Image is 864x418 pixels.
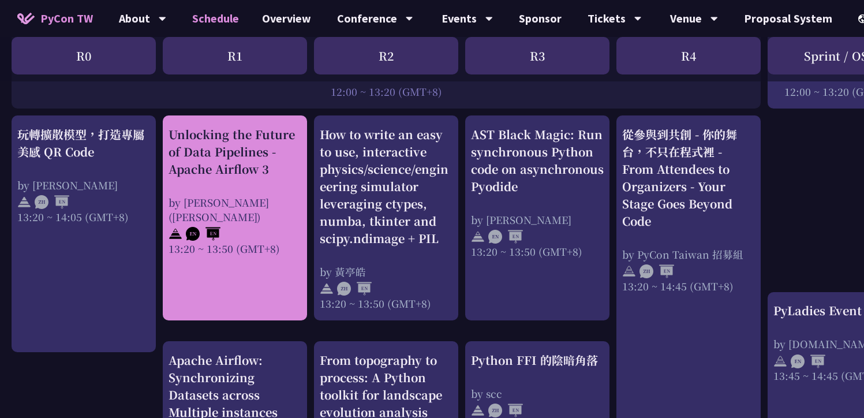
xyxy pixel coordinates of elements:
img: ZHEN.371966e.svg [488,404,523,417]
div: by PyCon Taiwan 招募組 [622,247,755,262]
div: How to write an easy to use, interactive physics/science/engineering simulator leveraging ctypes,... [320,126,452,247]
img: svg+xml;base64,PHN2ZyB4bWxucz0iaHR0cDovL3d3dy53My5vcmcvMjAwMC9zdmciIHdpZHRoPSIyNCIgaGVpZ2h0PSIyNC... [773,354,787,368]
div: R3 [465,37,609,74]
img: Home icon of PyCon TW 2025 [17,13,35,24]
div: by scc [471,386,604,401]
div: 13:20 ~ 13:50 (GMT+8) [169,241,301,256]
div: by 黃亭皓 [320,264,452,279]
div: by [PERSON_NAME] ([PERSON_NAME]) [169,195,301,224]
div: 13:20 ~ 13:50 (GMT+8) [471,244,604,259]
div: by [PERSON_NAME] [471,212,604,227]
div: by [PERSON_NAME] [17,178,150,192]
a: How to write an easy to use, interactive physics/science/engineering simulator leveraging ctypes,... [320,126,452,311]
img: svg+xml;base64,PHN2ZyB4bWxucz0iaHR0cDovL3d3dy53My5vcmcvMjAwMC9zdmciIHdpZHRoPSIyNCIgaGVpZ2h0PSIyNC... [471,404,485,417]
div: AST Black Magic: Run synchronous Python code on asynchronous Pyodide [471,126,604,195]
div: Python FFI 的陰暗角落 [471,352,604,369]
img: ZHEN.371966e.svg [639,264,674,278]
a: PyCon TW [6,4,104,33]
a: Unlocking the Future of Data Pipelines - Apache Airflow 3 by [PERSON_NAME] ([PERSON_NAME]) 13:20 ... [169,126,301,311]
img: ZHEN.371966e.svg [337,282,372,296]
img: svg+xml;base64,PHN2ZyB4bWxucz0iaHR0cDovL3d3dy53My5vcmcvMjAwMC9zdmciIHdpZHRoPSIyNCIgaGVpZ2h0PSIyNC... [320,282,334,296]
div: 13:20 ~ 13:50 (GMT+8) [320,296,452,311]
a: 玩轉擴散模型，打造專屬美感 QR Code by [PERSON_NAME] 13:20 ~ 14:05 (GMT+8) [17,126,150,342]
div: 13:20 ~ 14:05 (GMT+8) [17,210,150,224]
div: 13:20 ~ 14:45 (GMT+8) [622,279,755,293]
div: 從參與到共創 - 你的舞台，不只在程式裡 - From Attendees to Organizers - Your Stage Goes Beyond Code [622,126,755,230]
img: svg+xml;base64,PHN2ZyB4bWxucz0iaHR0cDovL3d3dy53My5vcmcvMjAwMC9zdmciIHdpZHRoPSIyNCIgaGVpZ2h0PSIyNC... [471,230,485,244]
div: R2 [314,37,458,74]
div: R4 [616,37,761,74]
div: 玩轉擴散模型，打造專屬美感 QR Code [17,126,150,161]
img: svg+xml;base64,PHN2ZyB4bWxucz0iaHR0cDovL3d3dy53My5vcmcvMjAwMC9zdmciIHdpZHRoPSIyNCIgaGVpZ2h0PSIyNC... [169,227,182,241]
div: R1 [163,37,307,74]
img: ENEN.5a408d1.svg [791,354,825,368]
div: R0 [12,37,156,74]
img: ENEN.5a408d1.svg [186,227,220,241]
a: AST Black Magic: Run synchronous Python code on asynchronous Pyodide by [PERSON_NAME] 13:20 ~ 13:... [471,126,604,311]
img: svg+xml;base64,PHN2ZyB4bWxucz0iaHR0cDovL3d3dy53My5vcmcvMjAwMC9zdmciIHdpZHRoPSIyNCIgaGVpZ2h0PSIyNC... [17,195,31,209]
div: 12:00 ~ 13:20 (GMT+8) [17,84,755,99]
div: Unlocking the Future of Data Pipelines - Apache Airflow 3 [169,126,301,178]
span: PyCon TW [40,10,93,27]
img: ENEN.5a408d1.svg [488,230,523,244]
img: svg+xml;base64,PHN2ZyB4bWxucz0iaHR0cDovL3d3dy53My5vcmcvMjAwMC9zdmciIHdpZHRoPSIyNCIgaGVpZ2h0PSIyNC... [622,264,636,278]
img: ZHEN.371966e.svg [35,195,69,209]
